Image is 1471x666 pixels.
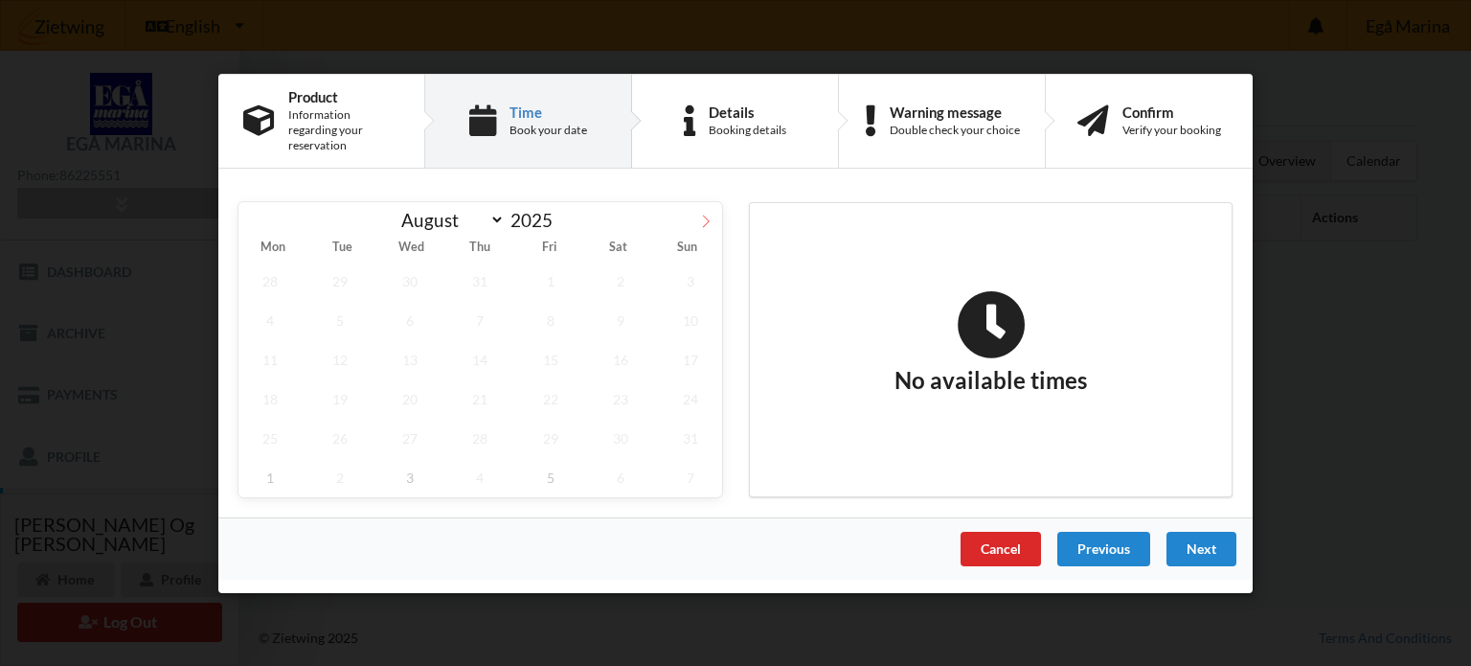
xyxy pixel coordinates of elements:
[1122,123,1221,138] div: Verify your booking
[238,418,302,457] span: August 25, 2025
[238,339,302,379] span: August 11, 2025
[659,379,722,418] span: August 24, 2025
[449,339,512,379] span: August 14, 2025
[961,531,1041,565] div: Cancel
[653,241,722,254] span: Sun
[449,300,512,339] span: August 7, 2025
[449,261,512,300] span: July 31, 2025
[709,123,786,138] div: Booking details
[890,123,1020,138] div: Double check your choice
[288,107,399,153] div: Information regarding your reservation
[519,339,582,379] span: August 15, 2025
[589,261,652,300] span: August 2, 2025
[308,300,372,339] span: August 5, 2025
[393,208,506,232] select: Month
[308,261,372,300] span: July 29, 2025
[378,418,441,457] span: August 27, 2025
[509,123,587,138] div: Book your date
[659,457,722,496] span: September 7, 2025
[378,339,441,379] span: August 13, 2025
[890,103,1020,119] div: Warning message
[238,379,302,418] span: August 18, 2025
[659,261,722,300] span: August 3, 2025
[519,379,582,418] span: August 22, 2025
[519,418,582,457] span: August 29, 2025
[288,88,399,103] div: Product
[238,300,302,339] span: August 4, 2025
[709,103,786,119] div: Details
[445,241,514,254] span: Thu
[449,379,512,418] span: August 21, 2025
[378,300,441,339] span: August 6, 2025
[238,457,302,496] span: September 1, 2025
[894,289,1087,395] h2: No available times
[659,418,722,457] span: August 31, 2025
[308,418,372,457] span: August 26, 2025
[1057,531,1150,565] div: Previous
[519,457,582,496] span: September 5, 2025
[307,241,376,254] span: Tue
[378,379,441,418] span: August 20, 2025
[584,241,653,254] span: Sat
[589,379,652,418] span: August 23, 2025
[589,457,652,496] span: September 6, 2025
[589,339,652,379] span: August 16, 2025
[449,418,512,457] span: August 28, 2025
[659,300,722,339] span: August 10, 2025
[238,241,307,254] span: Mon
[589,300,652,339] span: August 9, 2025
[519,261,582,300] span: August 1, 2025
[509,103,587,119] div: Time
[1166,531,1236,565] div: Next
[308,457,372,496] span: September 2, 2025
[1122,103,1221,119] div: Confirm
[378,261,441,300] span: July 30, 2025
[238,261,302,300] span: July 28, 2025
[515,241,584,254] span: Fri
[505,209,568,231] input: Year
[449,457,512,496] span: September 4, 2025
[308,339,372,379] span: August 12, 2025
[659,339,722,379] span: August 17, 2025
[308,379,372,418] span: August 19, 2025
[376,241,445,254] span: Wed
[378,457,441,496] span: September 3, 2025
[589,418,652,457] span: August 30, 2025
[519,300,582,339] span: August 8, 2025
